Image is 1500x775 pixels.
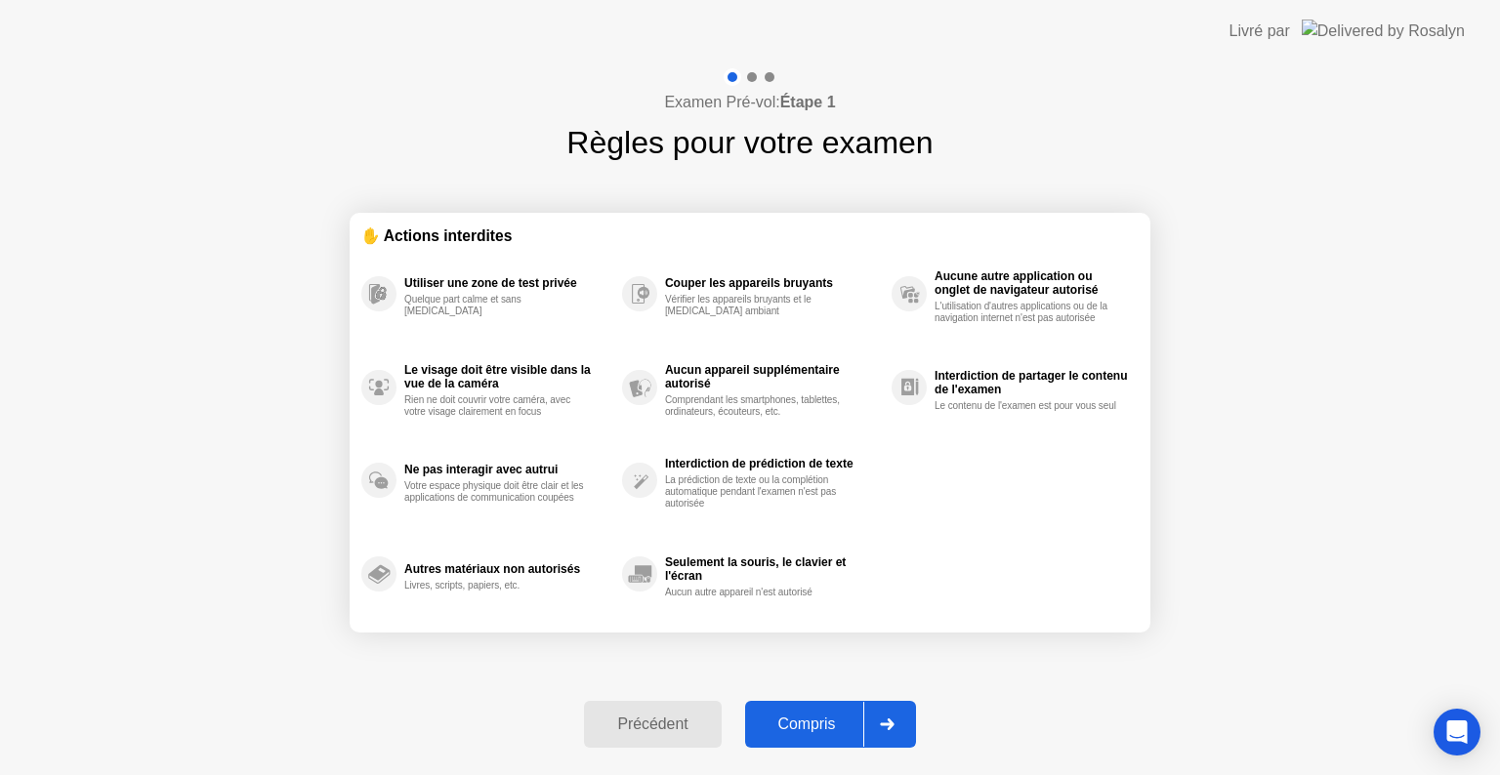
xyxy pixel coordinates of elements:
div: La prédiction de texte ou la complétion automatique pendant l'examen n'est pas autorisée [665,474,850,510]
div: Utiliser une zone de test privée [404,276,612,290]
div: Ne pas interagir avec autrui [404,463,612,476]
div: Aucun appareil supplémentaire autorisé [665,363,882,390]
div: Livres, scripts, papiers, etc. [404,580,589,591]
div: Précédent [590,715,715,733]
img: Delivered by Rosalyn [1302,20,1465,42]
div: Aucun autre appareil n'est autorisé [665,587,850,598]
div: Interdiction de prédiction de texte [665,457,882,470]
div: ✋ Actions interdites [361,224,1139,247]
button: Précédent [584,701,721,748]
div: Le visage doit être visible dans la vue de la caméra [404,363,612,390]
b: Étape 1 [780,94,836,110]
h4: Examen Pré-vol: [664,91,835,114]
div: Open Intercom Messenger [1434,709,1480,755]
h1: Règles pour votre examen [566,119,933,166]
div: Autres matériaux non autorisés [404,562,612,576]
div: Vérifier les appareils bruyants et le [MEDICAL_DATA] ambiant [665,294,850,317]
div: Aucune autre application ou onglet de navigateur autorisé [935,269,1129,297]
div: Votre espace physique doit être clair et les applications de communication coupées [404,480,589,504]
div: Quelque part calme et sans [MEDICAL_DATA] [404,294,589,317]
div: Rien ne doit couvrir votre caméra, avec votre visage clairement en focus [404,394,589,418]
button: Compris [745,701,916,748]
div: Le contenu de l'examen est pour vous seul [935,400,1119,412]
div: Seulement la souris, le clavier et l'écran [665,555,882,583]
div: L'utilisation d'autres applications ou de la navigation internet n'est pas autorisée [935,301,1119,324]
div: Couper les appareils bruyants [665,276,882,290]
div: Compris [751,715,863,733]
div: Comprendant les smartphones, tablettes, ordinateurs, écouteurs, etc. [665,394,850,418]
div: Interdiction de partager le contenu de l'examen [935,369,1129,396]
div: Livré par [1229,20,1290,43]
